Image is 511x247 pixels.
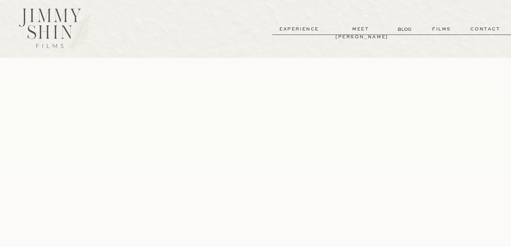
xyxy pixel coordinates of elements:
a: experience [274,25,324,33]
a: contact [461,25,510,33]
a: films [425,25,458,33]
a: meet [PERSON_NAME] [335,25,386,33]
a: BLOG [398,26,413,33]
